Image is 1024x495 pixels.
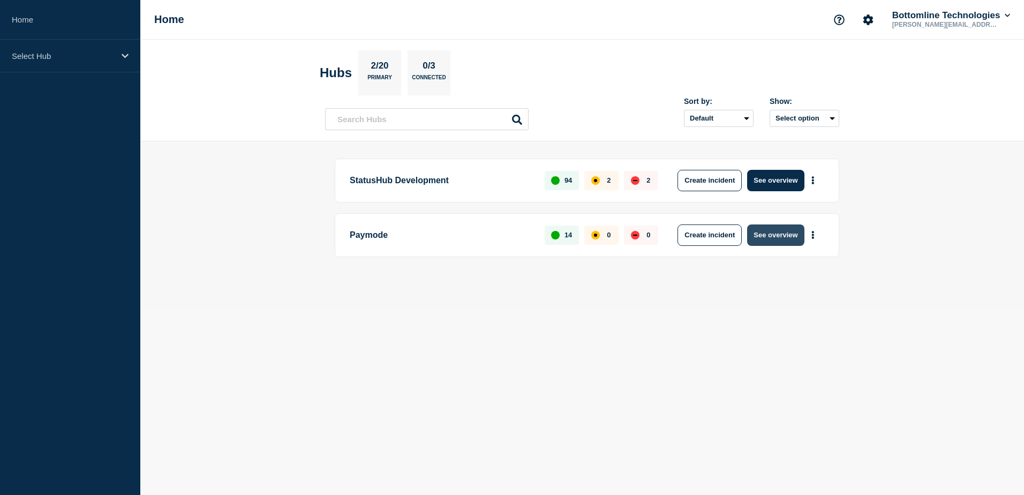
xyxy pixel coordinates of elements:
button: See overview [747,170,804,191]
p: 2 [607,176,611,184]
p: 0 [646,231,650,239]
button: More actions [806,170,820,190]
h2: Hubs [320,65,352,80]
input: Search Hubs [325,108,529,130]
p: Primary [367,74,392,86]
div: affected [591,176,600,185]
p: StatusHub Development [350,170,532,191]
p: 0/3 [419,61,440,74]
p: Connected [412,74,446,86]
div: up [551,231,560,239]
div: down [631,176,639,185]
p: [PERSON_NAME][EMAIL_ADDRESS][PERSON_NAME][DOMAIN_NAME] [890,21,1002,28]
p: 0 [607,231,611,239]
select: Sort by [684,110,754,127]
p: Paymode [350,224,532,246]
p: 94 [564,176,572,184]
div: Show: [770,97,839,106]
div: up [551,176,560,185]
h1: Home [154,13,184,26]
div: Sort by: [684,97,754,106]
button: Create incident [677,224,742,246]
button: More actions [806,225,820,245]
p: 2 [646,176,650,184]
button: Account settings [857,9,879,31]
button: Bottomline Technologies [890,10,1012,21]
p: 14 [564,231,572,239]
button: See overview [747,224,804,246]
p: 2/20 [367,61,393,74]
div: affected [591,231,600,239]
div: down [631,231,639,239]
button: Select option [770,110,839,127]
p: Select Hub [12,51,115,61]
button: Create incident [677,170,742,191]
button: Support [828,9,850,31]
